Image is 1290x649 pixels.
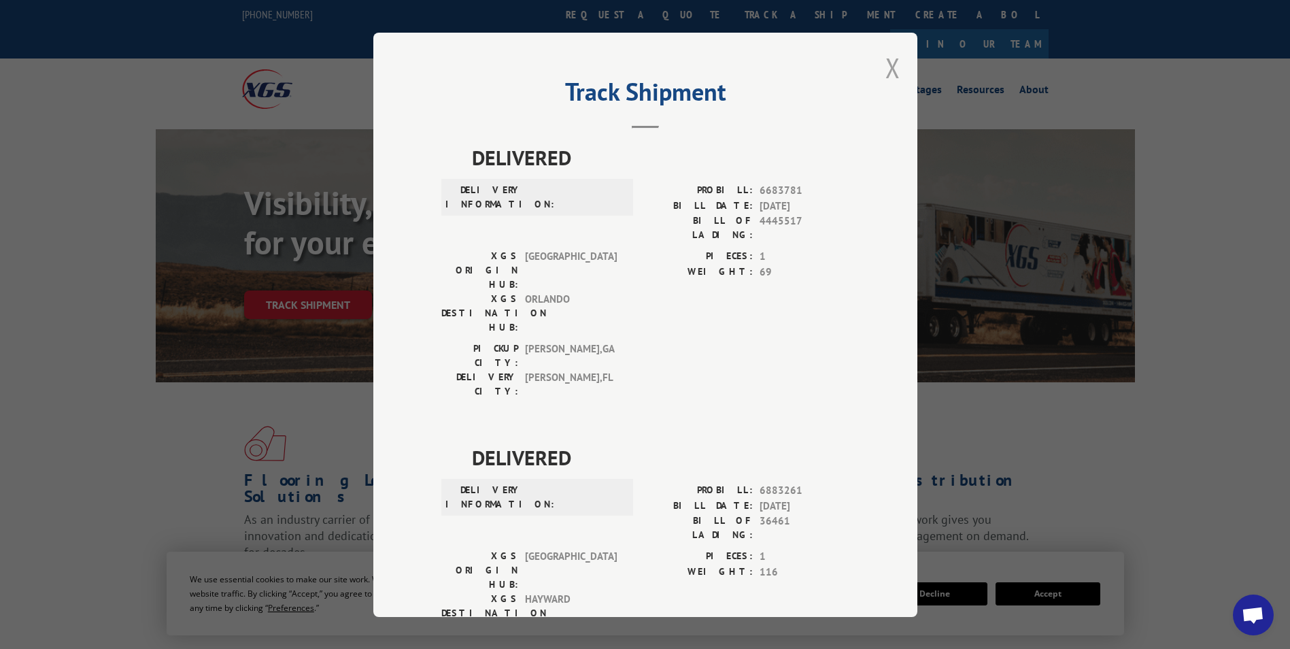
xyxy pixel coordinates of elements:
span: [GEOGRAPHIC_DATA] [525,549,617,592]
span: [GEOGRAPHIC_DATA] [525,249,617,292]
label: PIECES: [645,249,753,265]
label: BILL OF LADING: [645,514,753,542]
span: 6883261 [760,483,849,499]
span: [PERSON_NAME] , FL [525,370,617,399]
label: XGS DESTINATION HUB: [441,292,518,335]
span: 1 [760,549,849,565]
span: [DATE] [760,498,849,514]
label: BILL DATE: [645,198,753,214]
h2: Track Shipment [441,82,849,108]
div: Open chat [1233,595,1274,635]
label: PROBILL: [645,183,753,199]
label: DELIVERY INFORMATION: [445,483,522,512]
label: DELIVERY CITY: [441,370,518,399]
label: WEIGHT: [645,564,753,580]
span: [DATE] [760,198,849,214]
label: DELIVERY INFORMATION: [445,183,522,212]
label: XGS ORIGIN HUB: [441,249,518,292]
span: HAYWARD [525,592,617,635]
label: PROBILL: [645,483,753,499]
label: BILL DATE: [645,498,753,514]
label: XGS DESTINATION HUB: [441,592,518,635]
span: 36461 [760,514,849,542]
span: ORLANDO [525,292,617,335]
span: 1 [760,249,849,265]
label: PIECES: [645,549,753,565]
span: 6683781 [760,183,849,199]
span: 4445517 [760,214,849,242]
span: DELIVERED [472,442,849,473]
span: 116 [760,564,849,580]
span: DELIVERED [472,142,849,173]
button: Close modal [885,50,900,86]
span: 69 [760,264,849,280]
label: BILL OF LADING: [645,214,753,242]
label: WEIGHT: [645,264,753,280]
label: PICKUP CITY: [441,342,518,370]
label: XGS ORIGIN HUB: [441,549,518,592]
span: [PERSON_NAME] , GA [525,342,617,370]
